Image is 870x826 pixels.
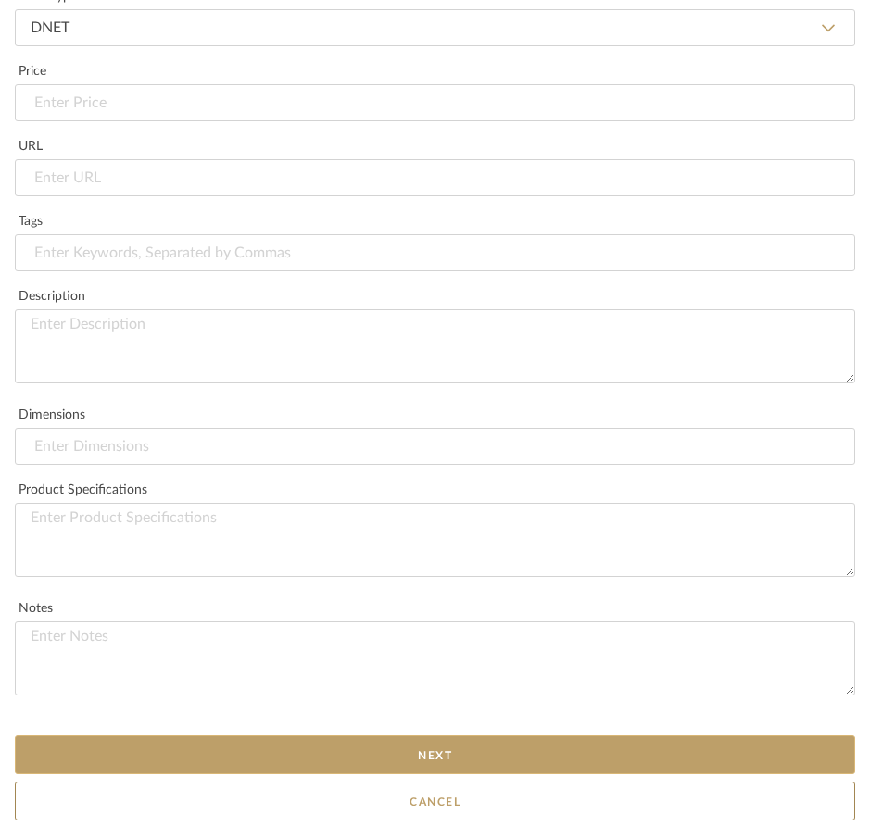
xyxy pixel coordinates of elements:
div: Price [15,62,855,81]
button: Cancel [15,782,855,820]
input: Enter Price [15,84,855,121]
button: Next [15,735,855,774]
div: Description [15,287,855,306]
div: Product Specifications [15,481,855,499]
div: Notes [15,599,855,618]
input: Enter URL [15,159,855,196]
div: Tags [15,212,855,231]
div: Dimensions [15,406,855,424]
input: Enter Keywords, Separated by Commas [15,234,855,271]
input: Enter Dimensions [15,428,855,465]
div: URL [15,137,855,156]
